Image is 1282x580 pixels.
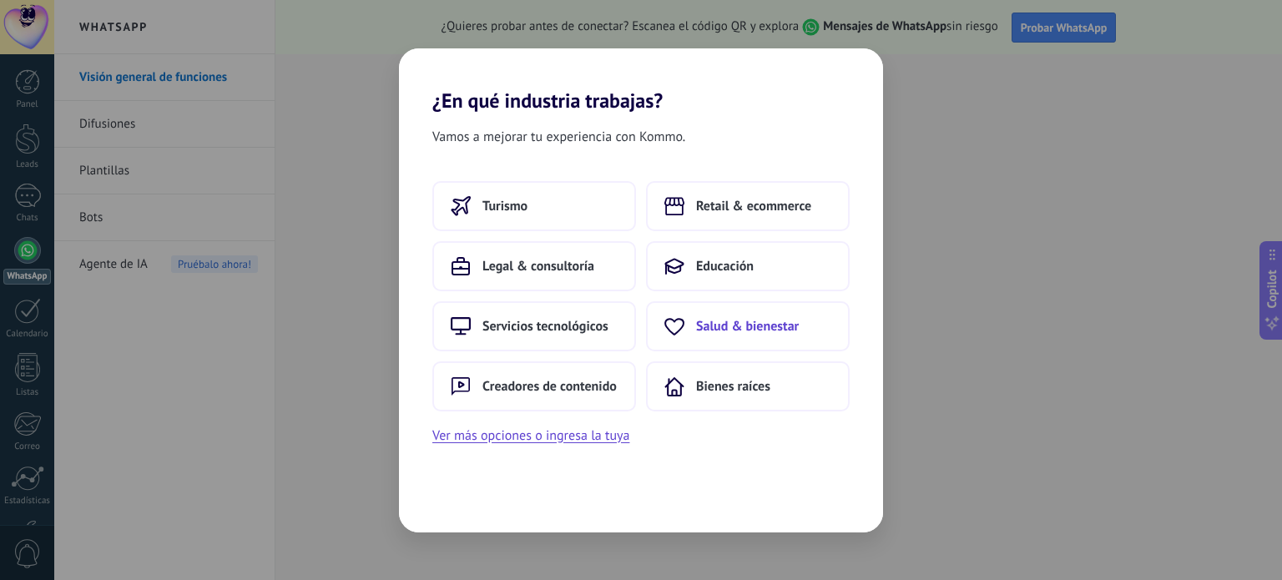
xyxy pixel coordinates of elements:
button: Turismo [432,181,636,231]
button: Bienes raíces [646,361,850,411]
span: Turismo [482,198,527,214]
span: Educación [696,258,754,275]
span: Bienes raíces [696,378,770,395]
span: Vamos a mejorar tu experiencia con Kommo. [432,126,685,148]
div: Dominio [88,98,128,109]
button: Salud & bienestar [646,301,850,351]
img: website_grey.svg [27,43,40,57]
img: logo_orange.svg [27,27,40,40]
span: Servicios tecnológicos [482,318,608,335]
div: v 4.0.25 [47,27,82,40]
span: Salud & bienestar [696,318,799,335]
span: Creadores de contenido [482,378,617,395]
button: Educación [646,241,850,291]
div: Palabras clave [196,98,265,109]
span: Legal & consultoría [482,258,594,275]
h2: ¿En qué industria trabajas? [399,48,883,113]
img: tab_keywords_by_traffic_grey.svg [178,97,191,110]
span: Retail & ecommerce [696,198,811,214]
div: Dominio: [DOMAIN_NAME] [43,43,187,57]
button: Retail & ecommerce [646,181,850,231]
button: Ver más opciones o ingresa la tuya [432,425,629,446]
button: Legal & consultoría [432,241,636,291]
img: tab_domain_overview_orange.svg [69,97,83,110]
button: Servicios tecnológicos [432,301,636,351]
button: Creadores de contenido [432,361,636,411]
